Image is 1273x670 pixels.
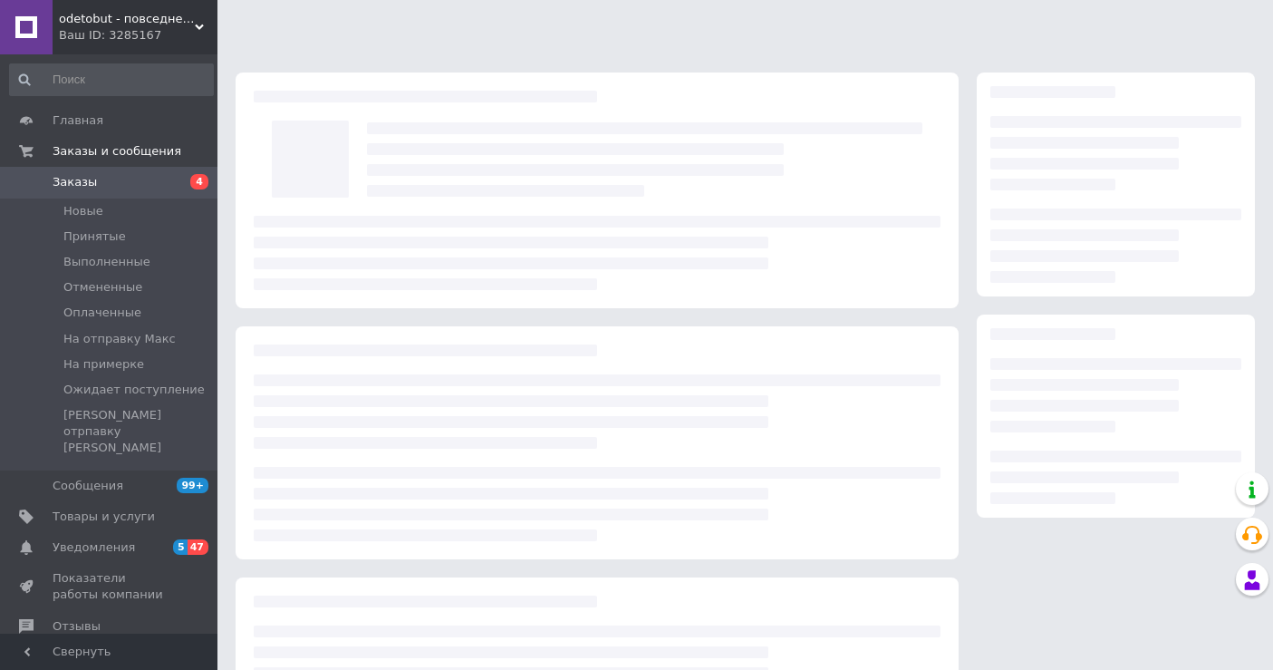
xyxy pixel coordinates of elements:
[63,382,205,398] span: Ожидает поступление
[53,112,103,129] span: Главная
[53,478,123,494] span: Сообщения
[63,279,142,296] span: Отмененные
[63,305,141,321] span: Оплаченные
[53,174,97,190] span: Заказы
[53,509,155,525] span: Товары и услуги
[177,478,208,493] span: 99+
[173,539,188,555] span: 5
[63,356,144,373] span: На примерке
[53,143,181,160] span: Заказы и сообщения
[53,570,168,603] span: Показатели работы компании
[53,539,135,556] span: Уведомления
[190,174,208,189] span: 4
[63,407,212,457] span: [PERSON_NAME] отрпавку [PERSON_NAME]
[63,331,176,347] span: На отправку Макс
[59,27,217,44] div: Ваш ID: 3285167
[188,539,208,555] span: 47
[63,203,103,219] span: Новые
[9,63,214,96] input: Поиск
[63,228,126,245] span: Принятые
[59,11,195,27] span: odetobut - повседневная обувь
[53,618,101,635] span: Отзывы
[63,254,150,270] span: Выполненные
